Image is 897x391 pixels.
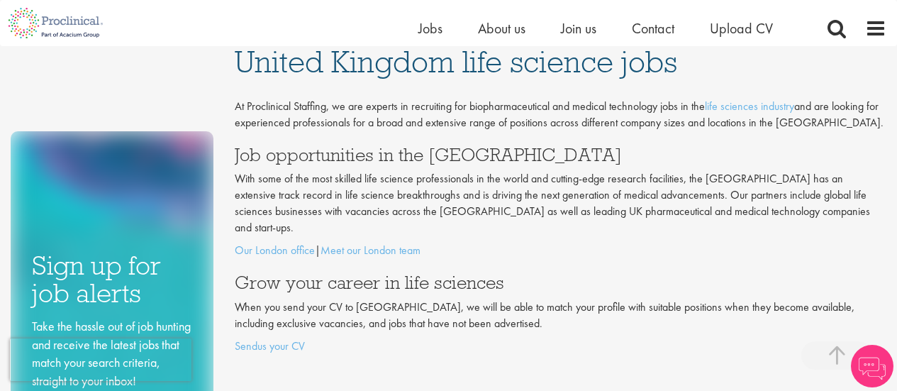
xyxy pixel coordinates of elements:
[561,19,596,38] a: Join us
[235,99,886,131] p: At Proclinical Staffing, we are experts in recruiting for biopharmaceutical and medical technolog...
[235,171,886,236] p: With some of the most skilled life science professionals in the world and cutting-edge research f...
[710,19,773,38] a: Upload CV
[10,338,191,381] iframe: reCAPTCHA
[235,43,677,81] span: United Kingdom life science jobs
[235,273,886,292] h3: Grow your career in life sciences
[235,243,315,258] a: Our London office
[418,19,442,38] a: Jobs
[235,145,886,164] h3: Job opportunities in the [GEOGRAPHIC_DATA]
[478,19,525,38] a: About us
[235,299,886,332] p: When you send your CV to [GEOGRAPHIC_DATA], we will be able to match your profile with suitable p...
[235,338,305,353] a: Sendus your CV
[632,19,674,38] a: Contact
[321,243,420,258] a: Meet our London team
[851,345,893,387] img: Chatbot
[235,243,886,259] p: |
[705,99,794,114] a: life sciences industry
[32,252,192,307] h3: Sign up for job alerts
